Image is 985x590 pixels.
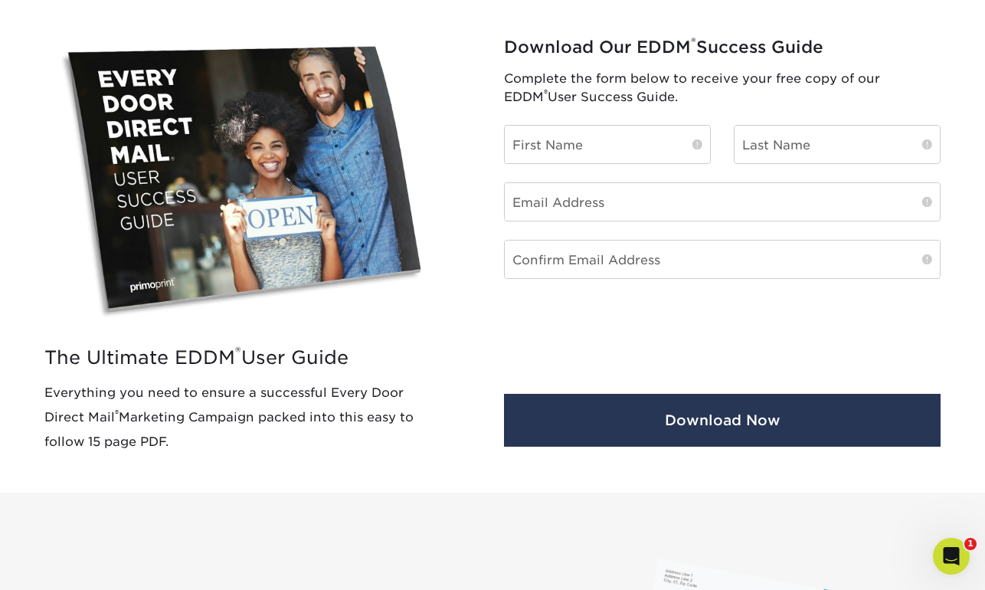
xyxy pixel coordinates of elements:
[44,33,456,331] img: EDDM Success Guide
[44,347,456,369] h2: The Ultimate EDDM User Guide
[933,538,970,575] iframe: Intercom live chat
[504,394,941,447] button: Download Now
[504,297,709,350] iframe: reCAPTCHA
[44,381,456,454] p: Everything you need to ensure a successful Every Door Direct Mail Marketing Campaign packed into ...
[235,344,241,360] sup: ®
[115,408,119,419] sup: ®
[504,38,941,57] h2: Download Our EDDM Success Guide
[964,538,977,550] span: 1
[691,34,696,50] sup: ®
[544,87,548,99] sup: ®
[504,70,941,107] p: Complete the form below to receive your free copy of our EDDM User Success Guide.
